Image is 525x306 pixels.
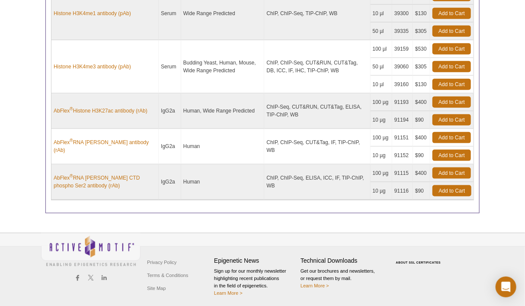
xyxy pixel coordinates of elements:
[413,23,430,40] td: $305
[432,167,471,179] a: Add to Cart
[413,93,430,111] td: $400
[413,5,430,23] td: $130
[432,185,471,196] a: Add to Cart
[432,132,471,143] a: Add to Cart
[54,139,156,154] a: AbFlex®RNA [PERSON_NAME] antibody (rAb)
[371,93,392,111] td: 100 µg
[413,129,430,147] td: $400
[371,164,392,182] td: 100 µg
[54,10,131,17] a: Histone H3K4me1 antibody (pAb)
[214,257,296,264] h4: Epigenetic News
[371,76,392,93] td: 10 µl
[432,61,471,72] a: Add to Cart
[413,58,430,76] td: $305
[392,164,413,182] td: 91115
[413,164,430,182] td: $400
[413,111,430,129] td: $90
[392,5,413,23] td: 39300
[264,164,370,200] td: ChIP, ChIP-Seq, ELISA, ICC, IF, TIP-ChIP, WB
[159,164,181,200] td: IgG2a
[371,182,392,200] td: 10 µg
[413,76,430,93] td: $130
[181,93,265,129] td: Human, Wide Range Predicted
[54,107,147,115] a: AbFlex®Histone H3K27ac antibody (rAb)
[432,97,471,108] a: Add to Cart
[371,129,392,147] td: 100 µg
[413,40,430,58] td: $530
[70,174,73,178] sup: ®
[392,58,413,76] td: 39060
[432,26,471,37] a: Add to Cart
[392,76,413,93] td: 39160
[413,182,430,200] td: $90
[54,63,131,71] a: Histone H3K4me3 antibody (pAb)
[181,40,265,93] td: Budding Yeast, Human, Mouse, Wide Range Predicted
[264,129,370,164] td: ChIP, ChIP-Seq, CUT&Tag, IF, TIP-ChIP, WB
[70,106,73,111] sup: ®
[159,129,181,164] td: IgG2a
[70,138,73,143] sup: ®
[159,40,181,93] td: Serum
[181,164,265,200] td: Human
[301,257,383,264] h4: Technical Downloads
[432,43,471,55] a: Add to Cart
[392,147,413,164] td: 91152
[371,5,392,23] td: 10 µl
[371,111,392,129] td: 10 µg
[41,233,141,268] img: Active Motif,
[432,8,471,19] a: Add to Cart
[371,58,392,76] td: 50 µl
[371,23,392,40] td: 50 µl
[432,114,471,126] a: Add to Cart
[371,147,392,164] td: 10 µg
[432,150,471,161] a: Add to Cart
[396,261,441,264] a: ABOUT SSL CERTIFICATES
[145,269,190,282] a: Terms & Conditions
[392,23,413,40] td: 39335
[159,93,181,129] td: IgG2a
[214,290,243,296] a: Learn More >
[392,129,413,147] td: 91151
[301,283,329,288] a: Learn More >
[432,79,471,90] a: Add to Cart
[387,248,452,267] table: Click to Verify - This site chose Symantec SSL for secure e-commerce and confidential communicati...
[392,40,413,58] td: 39159
[264,93,370,129] td: ChIP-Seq, CUT&RUN, CUT&Tag, ELISA, TIP-ChIP, WB
[181,129,265,164] td: Human
[54,174,156,190] a: AbFlex®RNA [PERSON_NAME] CTD phospho Ser2 antibody (rAb)
[145,256,179,269] a: Privacy Policy
[413,147,430,164] td: $90
[496,277,516,297] div: Open Intercom Messenger
[392,93,413,111] td: 91193
[392,182,413,200] td: 91116
[371,40,392,58] td: 100 µl
[214,267,296,297] p: Sign up for our monthly newsletter highlighting recent publications in the field of epigenetics.
[392,111,413,129] td: 91194
[145,282,168,295] a: Site Map
[301,267,383,290] p: Get our brochures and newsletters, or request them by mail.
[264,40,370,93] td: ChIP, ChIP-Seq, CUT&RUN, CUT&Tag, DB, ICC, IF, IHC, TIP-ChIP, WB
